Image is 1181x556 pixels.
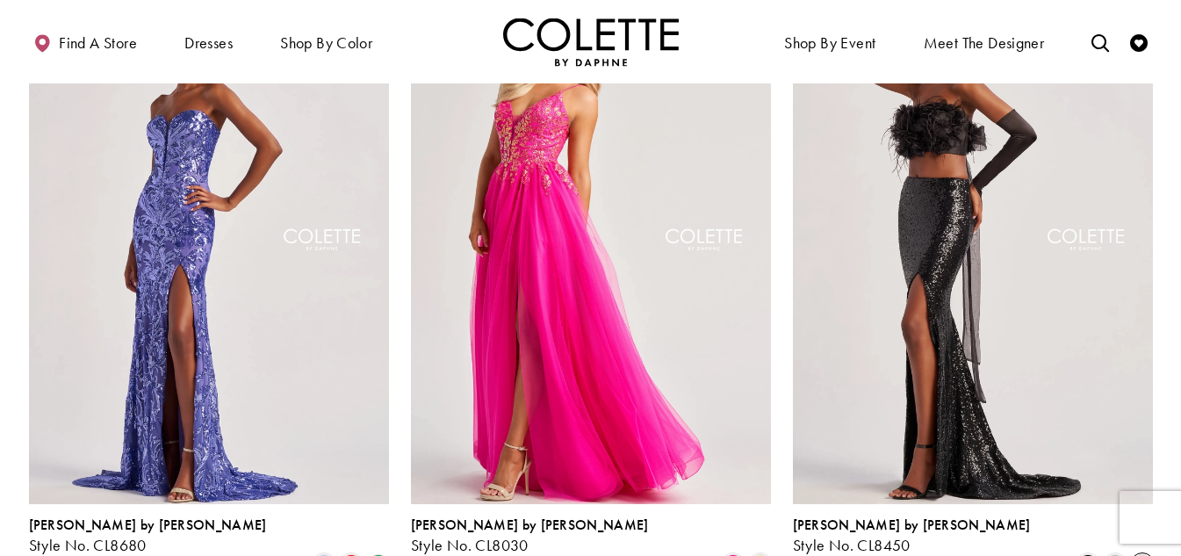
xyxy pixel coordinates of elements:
span: Shop by color [276,18,377,66]
span: Meet the designer [924,34,1045,52]
a: Visit Home Page [503,18,679,66]
span: Dresses [180,18,237,66]
span: [PERSON_NAME] by [PERSON_NAME] [793,516,1031,534]
span: Dresses [184,34,233,52]
div: Colette by Daphne Style No. CL8030 [411,517,649,554]
span: Find a store [59,34,137,52]
span: Shop By Event [780,18,880,66]
div: Colette by Daphne Style No. CL8450 [793,517,1031,554]
span: Shop By Event [784,34,875,52]
span: Style No. CL8450 [793,535,911,555]
span: Shop by color [280,34,372,52]
div: Colette by Daphne Style No. CL8680 [29,517,267,554]
a: Meet the designer [919,18,1049,66]
span: [PERSON_NAME] by [PERSON_NAME] [411,516,649,534]
span: Style No. CL8030 [411,535,529,555]
span: [PERSON_NAME] by [PERSON_NAME] [29,516,267,534]
img: Colette by Daphne [503,18,679,66]
a: Find a store [29,18,141,66]
a: Check Wishlist [1126,18,1152,66]
a: Toggle search [1087,18,1113,66]
span: Style No. CL8680 [29,535,147,555]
